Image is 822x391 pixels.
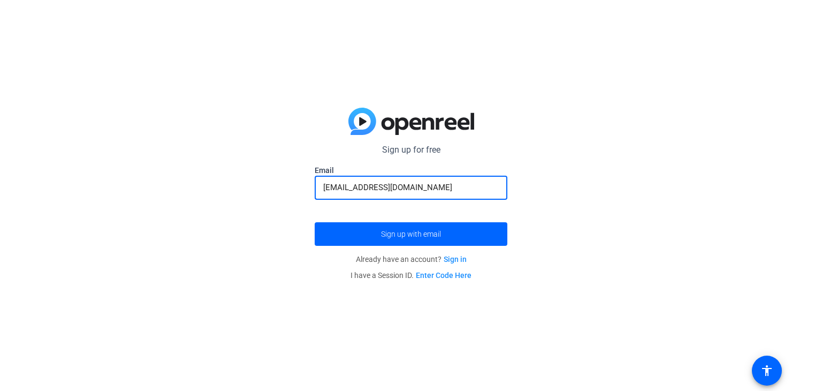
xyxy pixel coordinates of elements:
[351,271,471,280] span: I have a Session ID.
[323,181,499,194] input: Enter Email Address
[315,222,507,246] button: Sign up with email
[315,165,507,176] label: Email
[315,144,507,156] p: Sign up for free
[760,364,773,377] mat-icon: accessibility
[348,108,474,136] img: blue-gradient.svg
[416,271,471,280] a: Enter Code Here
[356,255,467,264] span: Already have an account?
[444,255,467,264] a: Sign in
